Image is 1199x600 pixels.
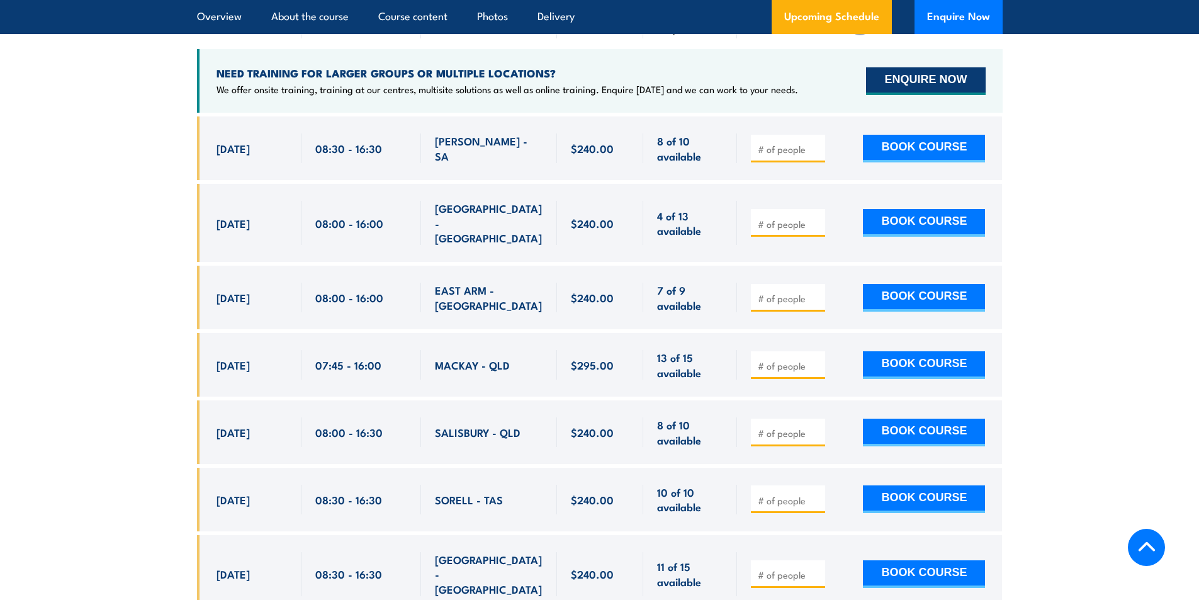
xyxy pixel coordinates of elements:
span: [DATE] [217,567,250,581]
input: # of people [758,359,821,372]
span: 8 of 10 available [657,417,723,447]
button: BOOK COURSE [863,284,985,312]
button: ENQUIRE NOW [866,67,985,95]
span: EAST ARM - [GEOGRAPHIC_DATA] [435,283,543,312]
button: BOOK COURSE [863,419,985,446]
span: [GEOGRAPHIC_DATA] - [GEOGRAPHIC_DATA] [435,201,543,245]
input: # of people [758,218,821,230]
span: 11 of 15 available [657,559,723,589]
span: 13 of 15 available [657,350,723,380]
button: BOOK COURSE [863,135,985,162]
button: BOOK COURSE [863,560,985,588]
input: # of people [758,143,821,156]
span: 8 of 10 available [657,133,723,163]
span: [DATE] [217,358,250,372]
span: [PERSON_NAME] - SA [435,133,543,163]
span: 07:45 - 16:00 [315,358,381,372]
button: BOOK COURSE [863,209,985,237]
button: BOOK COURSE [863,485,985,513]
span: [DATE] [217,425,250,439]
span: $240.00 [571,290,614,305]
span: $295.00 [571,358,614,372]
span: [DATE] [217,290,250,305]
span: 08:30 - 16:30 [315,492,382,507]
span: 10 of 10 available [657,485,723,514]
span: 08:00 - 16:00 [315,290,383,305]
input: # of people [758,494,821,507]
span: 08:00 - 16:00 [315,216,383,230]
span: SORELL - TAS [435,492,503,507]
span: 08:00 - 16:30 [315,425,383,439]
span: 08:30 - 16:30 [315,567,382,581]
input: # of people [758,569,821,581]
span: MACKAY - QLD [435,358,510,372]
span: [DATE] [217,216,250,230]
p: We offer onsite training, training at our centres, multisite solutions as well as online training... [217,83,798,96]
span: SALISBURY - QLD [435,425,521,439]
span: [GEOGRAPHIC_DATA] - [GEOGRAPHIC_DATA] [435,552,543,596]
span: Available spots [668,13,728,34]
span: $240.00 [571,492,614,507]
span: [DATE] [217,141,250,156]
h4: NEED TRAINING FOR LARGER GROUPS OR MULTIPLE LOCATIONS? [217,66,798,80]
span: $240.00 [571,216,614,230]
span: [DATE] [217,492,250,507]
input: # of people [758,292,821,305]
button: BOOK COURSE [863,351,985,379]
input: # of people [758,427,821,439]
span: 7 of 9 available [657,283,723,312]
span: $240.00 [571,425,614,439]
span: 4 of 13 available [657,208,723,238]
span: 08:30 - 16:30 [315,141,382,156]
span: $240.00 [571,141,614,156]
span: $240.00 [571,567,614,581]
